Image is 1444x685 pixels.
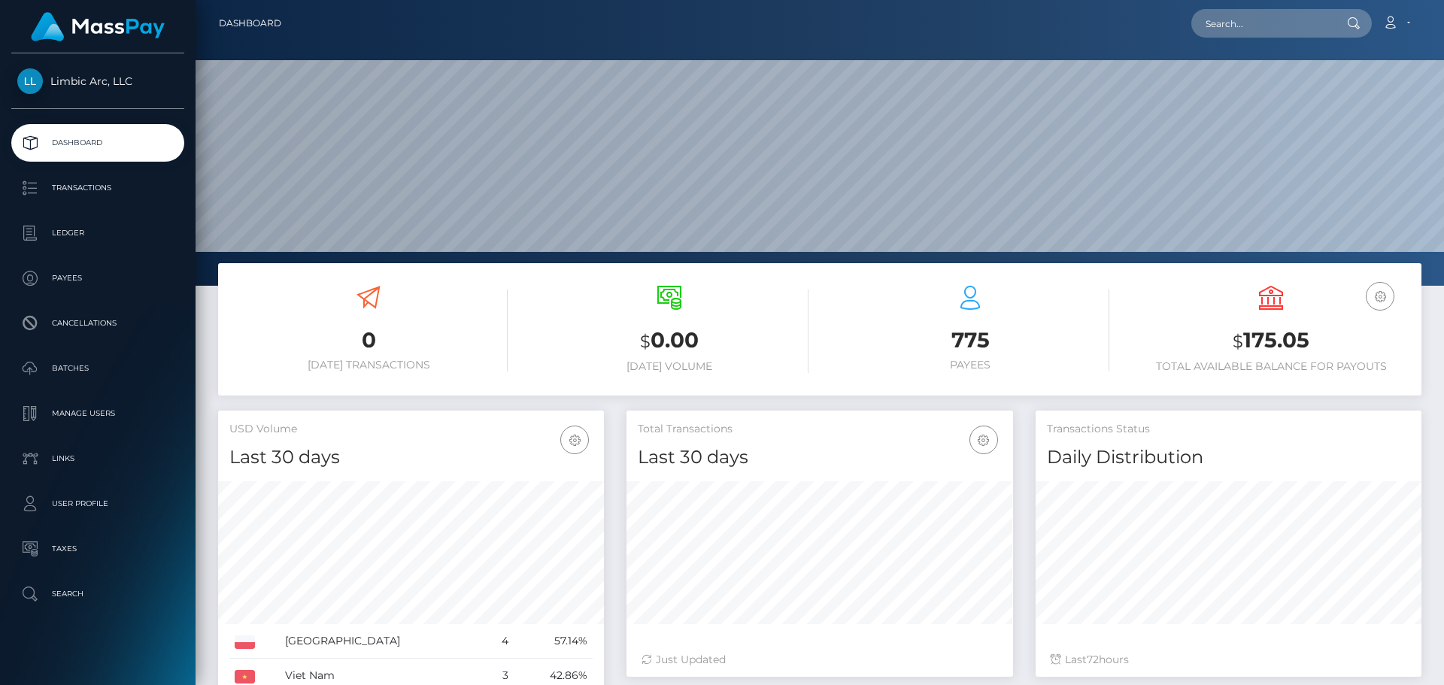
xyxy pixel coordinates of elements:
p: Payees [17,267,178,289]
h5: Total Transactions [638,422,1001,437]
h6: Total Available Balance for Payouts [1132,360,1410,373]
h5: USD Volume [229,422,593,437]
h3: 0.00 [530,326,808,356]
a: Ledger [11,214,184,252]
a: Dashboard [219,8,281,39]
td: 4 [486,624,514,659]
p: Taxes [17,538,178,560]
td: 57.14% [514,624,593,659]
small: $ [1233,331,1243,352]
h4: Daily Distribution [1047,444,1410,471]
p: Dashboard [17,132,178,154]
p: Manage Users [17,402,178,425]
img: PL.png [235,635,255,649]
a: Taxes [11,530,184,568]
span: 72 [1087,653,1099,666]
a: User Profile [11,485,184,523]
p: Search [17,583,178,605]
td: [GEOGRAPHIC_DATA] [280,624,486,659]
a: Batches [11,350,184,387]
p: User Profile [17,493,178,515]
input: Search... [1191,9,1333,38]
p: Links [17,447,178,470]
h6: Payees [831,359,1109,371]
h5: Transactions Status [1047,422,1410,437]
a: Transactions [11,169,184,207]
img: Limbic Arc, LLC [17,68,43,94]
a: Cancellations [11,305,184,342]
small: $ [640,331,651,352]
p: Transactions [17,177,178,199]
h3: 175.05 [1132,326,1410,356]
a: Search [11,575,184,613]
div: Just Updated [642,652,997,668]
h6: [DATE] Volume [530,360,808,373]
h3: 0 [229,326,508,355]
a: Payees [11,259,184,297]
a: Links [11,440,184,477]
h4: Last 30 days [229,444,593,471]
a: Manage Users [11,395,184,432]
img: VN.png [235,670,255,683]
p: Batches [17,357,178,380]
div: Last hours [1051,652,1406,668]
img: MassPay Logo [31,12,165,41]
span: Limbic Arc, LLC [11,74,184,88]
h4: Last 30 days [638,444,1001,471]
a: Dashboard [11,124,184,162]
h6: [DATE] Transactions [229,359,508,371]
h3: 775 [831,326,1109,355]
p: Ledger [17,222,178,244]
p: Cancellations [17,312,178,335]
